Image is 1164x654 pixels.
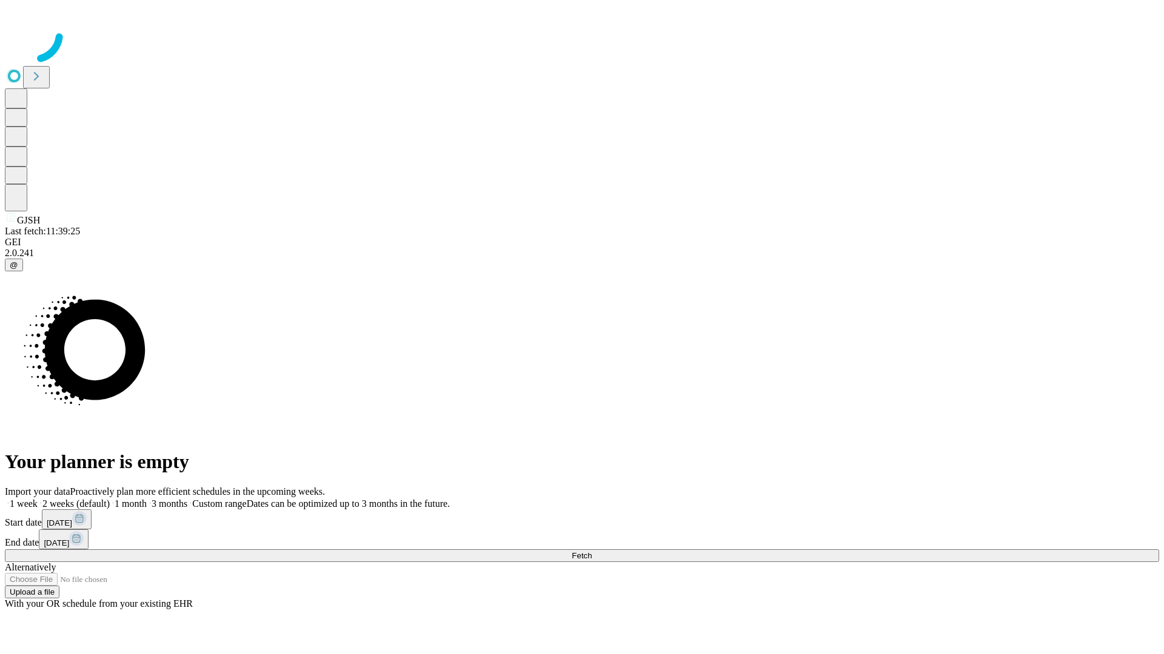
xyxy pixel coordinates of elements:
[5,562,56,572] span: Alternatively
[247,498,450,509] span: Dates can be optimized up to 3 months in the future.
[5,529,1159,549] div: End date
[115,498,147,509] span: 1 month
[10,498,38,509] span: 1 week
[5,486,70,497] span: Import your data
[10,260,18,269] span: @
[44,538,69,547] span: [DATE]
[152,498,187,509] span: 3 months
[5,259,23,271] button: @
[5,549,1159,562] button: Fetch
[5,248,1159,259] div: 2.0.241
[47,518,72,527] span: [DATE]
[5,451,1159,473] h1: Your planner is empty
[5,226,80,236] span: Last fetch: 11:39:25
[17,215,40,225] span: GJSH
[42,498,110,509] span: 2 weeks (default)
[192,498,246,509] span: Custom range
[572,551,592,560] span: Fetch
[5,237,1159,248] div: GEI
[5,586,59,598] button: Upload a file
[5,598,193,609] span: With your OR schedule from your existing EHR
[70,486,325,497] span: Proactively plan more efficient schedules in the upcoming weeks.
[5,509,1159,529] div: Start date
[39,529,89,549] button: [DATE]
[42,509,92,529] button: [DATE]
